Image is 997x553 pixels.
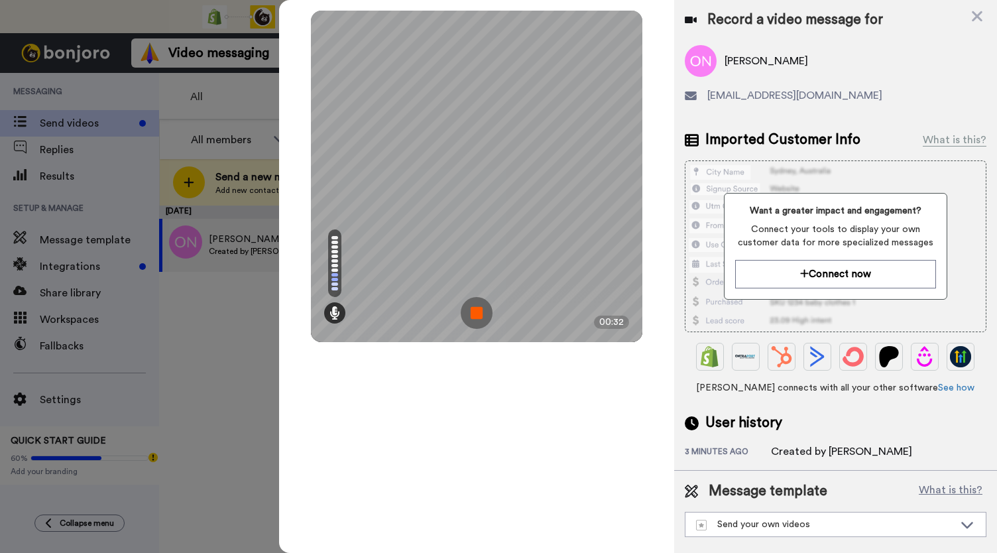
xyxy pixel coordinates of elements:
[709,481,827,501] span: Message template
[914,346,935,367] img: Drip
[843,346,864,367] img: ConvertKit
[950,346,971,367] img: GoHighLevel
[696,518,954,531] div: Send your own videos
[594,316,629,329] div: 00:32
[915,481,986,501] button: What is this?
[461,297,493,329] img: ic_record_stop.svg
[923,132,986,148] div: What is this?
[735,346,756,367] img: Ontraport
[771,346,792,367] img: Hubspot
[735,260,936,288] button: Connect now
[705,413,782,433] span: User history
[699,346,721,367] img: Shopify
[685,446,771,460] div: 3 minutes ago
[878,346,900,367] img: Patreon
[807,346,828,367] img: ActiveCampaign
[696,520,707,530] img: demo-template.svg
[685,381,986,395] span: [PERSON_NAME] connects with all your other software
[771,444,912,460] div: Created by [PERSON_NAME]
[735,223,936,249] span: Connect your tools to display your own customer data for more specialized messages
[938,383,974,393] a: See how
[735,204,936,217] span: Want a greater impact and engagement?
[705,130,860,150] span: Imported Customer Info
